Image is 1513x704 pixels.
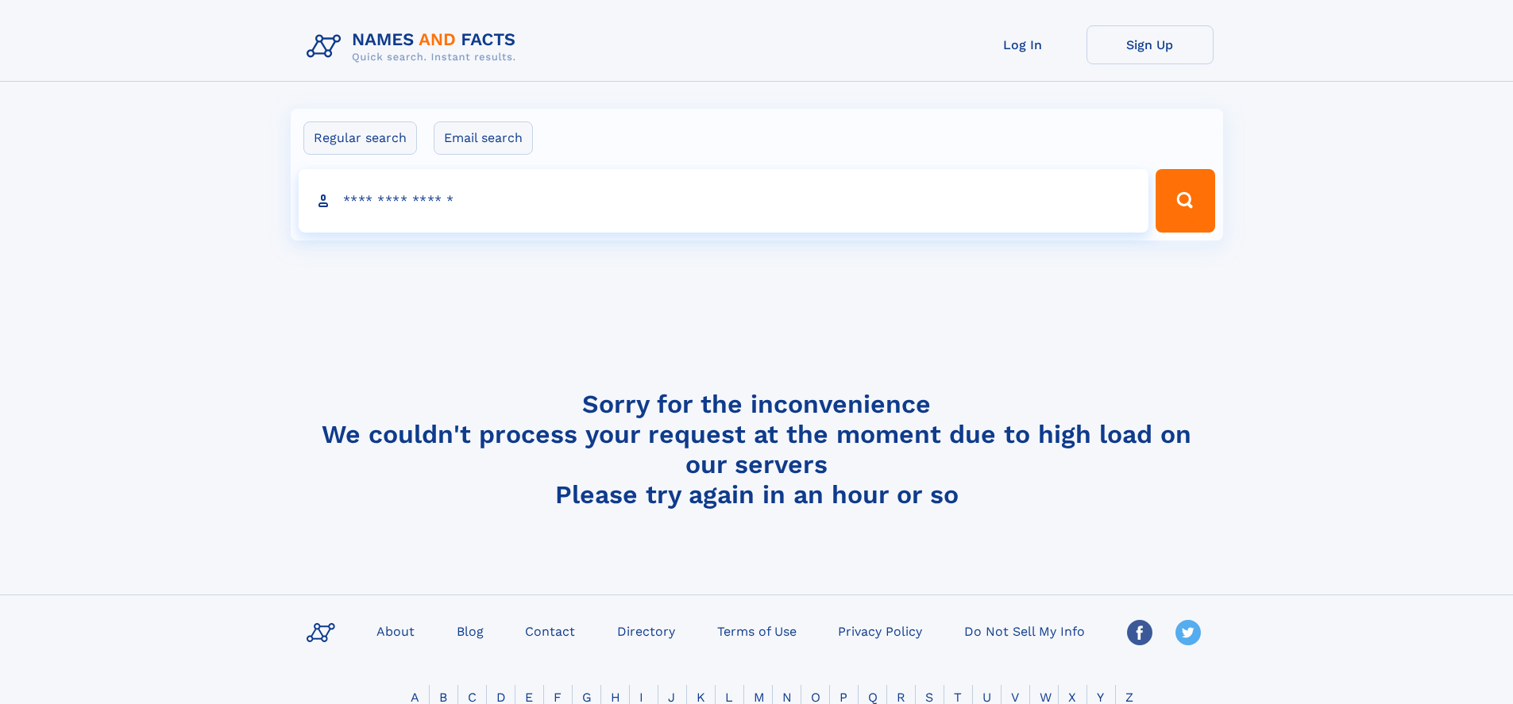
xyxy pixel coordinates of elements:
label: Regular search [303,121,417,155]
a: Log In [959,25,1087,64]
a: Blog [450,619,490,642]
input: search input [299,169,1149,233]
img: Facebook [1127,620,1152,645]
h4: Sorry for the inconvenience We couldn't process your request at the moment due to high load on ou... [300,389,1214,510]
a: Sign Up [1087,25,1214,64]
img: Twitter [1175,620,1201,645]
button: Search Button [1156,169,1214,233]
label: Email search [434,121,533,155]
a: Privacy Policy [832,619,928,642]
a: Contact [519,619,581,642]
a: About [370,619,421,642]
a: Terms of Use [711,619,803,642]
a: Directory [611,619,681,642]
a: Do Not Sell My Info [958,619,1091,642]
img: Logo Names and Facts [300,25,529,68]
